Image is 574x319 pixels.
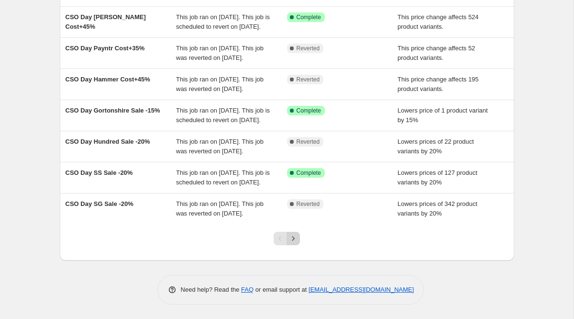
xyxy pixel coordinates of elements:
span: This job ran on [DATE]. This job was reverted on [DATE]. [176,76,264,92]
span: Lowers prices of 127 product variants by 20% [397,169,477,186]
span: Reverted [297,76,320,83]
a: FAQ [241,286,254,293]
span: Complete [297,13,321,21]
span: This price change affects 524 product variants. [397,13,479,30]
nav: Pagination [274,232,300,245]
span: This job ran on [DATE]. This job is scheduled to revert on [DATE]. [176,13,270,30]
span: This job ran on [DATE]. This job was reverted on [DATE]. [176,45,264,61]
span: CSO Day SG Sale -20% [66,200,133,207]
span: This job ran on [DATE]. This job is scheduled to revert on [DATE]. [176,107,270,124]
button: Next [287,232,300,245]
span: Complete [297,169,321,177]
span: Lowers price of 1 product variant by 15% [397,107,488,124]
a: [EMAIL_ADDRESS][DOMAIN_NAME] [309,286,414,293]
span: CSO Day Hammer Cost+45% [66,76,150,83]
span: CSO Day SS Sale -20% [66,169,133,176]
span: This price change affects 52 product variants. [397,45,475,61]
span: This job ran on [DATE]. This job was reverted on [DATE]. [176,138,264,155]
span: Lowers prices of 22 product variants by 20% [397,138,474,155]
span: CSO Day Hundred Sale -20% [66,138,150,145]
span: Complete [297,107,321,114]
span: Lowers prices of 342 product variants by 20% [397,200,477,217]
span: This job ran on [DATE]. This job was reverted on [DATE]. [176,200,264,217]
span: Need help? Read the [181,286,242,293]
span: or email support at [254,286,309,293]
span: Reverted [297,45,320,52]
span: Reverted [297,200,320,208]
span: CSO Day Payntr Cost+35% [66,45,145,52]
span: This job ran on [DATE]. This job is scheduled to revert on [DATE]. [176,169,270,186]
span: This price change affects 195 product variants. [397,76,479,92]
span: CSO Day [PERSON_NAME] Cost+45% [66,13,146,30]
span: Reverted [297,138,320,146]
span: CSO Day Gortonshire Sale -15% [66,107,160,114]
